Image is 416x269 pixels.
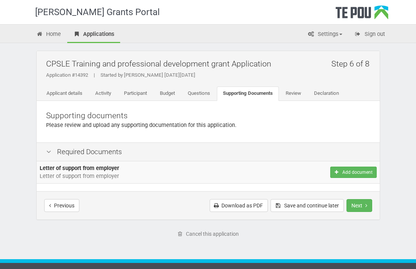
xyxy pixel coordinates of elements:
[89,87,117,101] a: Activity
[172,227,244,240] a: Cancel this application
[346,199,372,212] button: Next step
[46,110,370,121] p: Supporting documents
[46,72,374,79] div: Application #14392 Started by [PERSON_NAME] [DATE][DATE]
[40,173,119,179] span: Letter of support from employer
[217,87,279,101] a: Supporting Documents
[37,142,380,161] div: Required Documents
[40,87,88,101] a: Applicant details
[280,87,307,101] a: Review
[271,199,344,212] button: Save and continue later
[154,87,181,101] a: Budget
[118,87,153,101] a: Participant
[330,167,376,178] button: Add document
[88,72,101,78] span: |
[349,26,391,43] a: Sign out
[40,165,119,172] b: Letter of support from employer
[308,87,345,101] a: Declaration
[302,26,348,43] a: Settings
[67,26,120,43] a: Applications
[46,121,370,129] p: Please review and upload any supporting documentation for this application.
[331,55,374,73] h2: Step 6 of 8
[210,199,268,212] a: Download as PDF
[46,55,374,73] h2: CPSLE Training and professional development grant Application
[336,5,388,24] div: Te Pou Logo
[44,199,79,212] button: Previous step
[31,26,67,43] a: Home
[182,87,216,101] a: Questions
